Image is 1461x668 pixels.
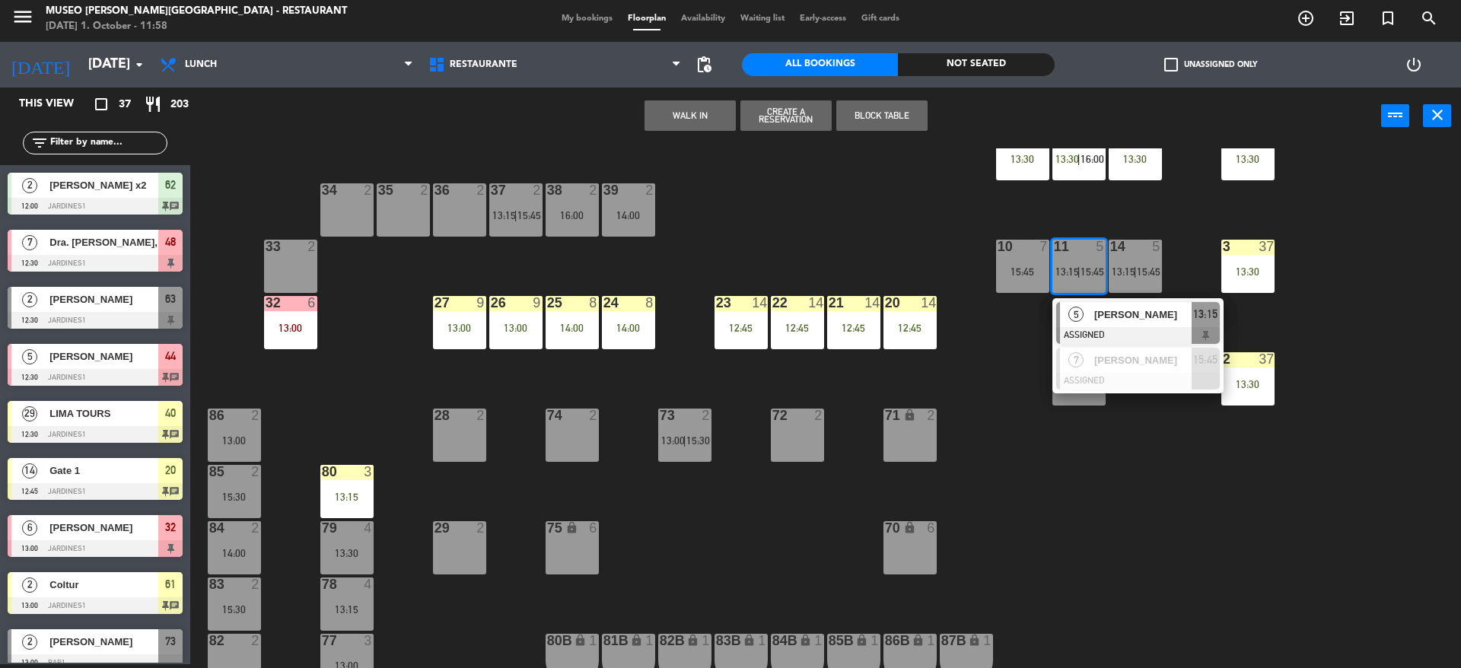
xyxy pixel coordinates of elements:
span: 15:45 [1081,266,1104,278]
div: 71 [885,409,886,422]
button: close [1423,104,1451,127]
span: 63 [165,290,176,308]
span: Early-access [792,14,854,23]
span: [PERSON_NAME] [49,291,158,307]
div: 2 [702,409,711,422]
span: 15:45 [1193,351,1217,369]
div: 2 [645,183,654,197]
span: 20 [165,461,176,479]
i: power_input [1386,106,1405,124]
i: close [1428,106,1447,124]
div: 13:30 [1221,154,1275,164]
span: [PERSON_NAME] [49,634,158,650]
div: 8 [645,296,654,310]
span: 13:15 [1055,266,1079,278]
i: lock [968,634,981,647]
div: 3 [1223,240,1224,253]
div: 83B [716,634,717,647]
div: 12:45 [715,323,768,333]
div: 35 [378,183,379,197]
div: 2 [476,409,485,422]
div: 82B [660,634,660,647]
button: Create a Reservation [740,100,832,131]
span: Gift cards [854,14,907,23]
div: 1 [927,634,936,647]
div: 1 [645,634,654,647]
div: 16:00 [546,210,599,221]
div: 34 [322,183,323,197]
div: All Bookings [742,53,898,76]
div: 2 [927,409,936,422]
span: | [514,209,517,221]
div: Museo [PERSON_NAME][GEOGRAPHIC_DATA] - Restaurant [46,4,347,19]
div: 15:45 [996,266,1049,277]
div: 2 [589,183,598,197]
div: 8 [589,296,598,310]
div: 1 [983,634,992,647]
div: 14:00 [208,548,261,558]
span: Restaurante [450,59,517,70]
span: 16:00 [1081,153,1104,165]
i: arrow_drop_down [130,56,148,74]
div: 4 [364,577,373,591]
span: 44 [165,347,176,365]
span: Gate 1 [49,463,158,479]
div: 14 [808,296,823,310]
span: 203 [170,96,189,113]
div: 5 [1096,240,1105,253]
span: 13:30 [1055,153,1079,165]
span: 37 [119,96,131,113]
div: 13:30 [1221,266,1275,277]
div: 2 [533,183,542,197]
div: 80 [322,465,323,479]
i: turned_in_not [1379,9,1397,27]
span: 5 [1068,307,1084,322]
i: lock [855,634,868,647]
span: 13:15 [1193,305,1217,323]
div: 1 [589,634,598,647]
button: Block Table [836,100,928,131]
div: 84 [209,521,210,535]
div: 2 [307,240,317,253]
span: Coltur [49,577,158,593]
div: 82 [209,634,210,647]
i: exit_to_app [1338,9,1356,27]
i: lock [903,409,916,421]
div: 13:00 [433,323,486,333]
label: Unassigned only [1164,58,1257,72]
div: 14 [752,296,767,310]
span: 6 [22,520,37,536]
div: 85B [829,634,829,647]
div: 12:45 [883,323,937,333]
div: 1 [702,634,711,647]
div: 14:00 [602,323,655,333]
div: 1 [871,634,880,647]
i: lock [912,634,925,647]
div: 83 [209,577,210,591]
span: Waiting list [733,14,792,23]
div: 7 [1039,240,1049,253]
i: search [1420,9,1438,27]
div: 78 [322,577,323,591]
span: 2 [22,292,37,307]
span: 29 [22,406,37,421]
div: 6 [589,521,598,535]
span: Lunch [185,59,217,70]
div: 2 [251,577,260,591]
i: restaurant [144,95,162,113]
div: 75 [547,521,548,535]
div: 13:30 [1109,154,1162,164]
input: Filter by name... [49,135,167,151]
span: 48 [165,233,176,251]
span: 2 [22,635,37,650]
span: 40 [165,404,176,422]
div: 6 [307,296,317,310]
div: 2 [589,409,598,422]
div: 12:45 [771,323,824,333]
div: 13:30 [1221,379,1275,390]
